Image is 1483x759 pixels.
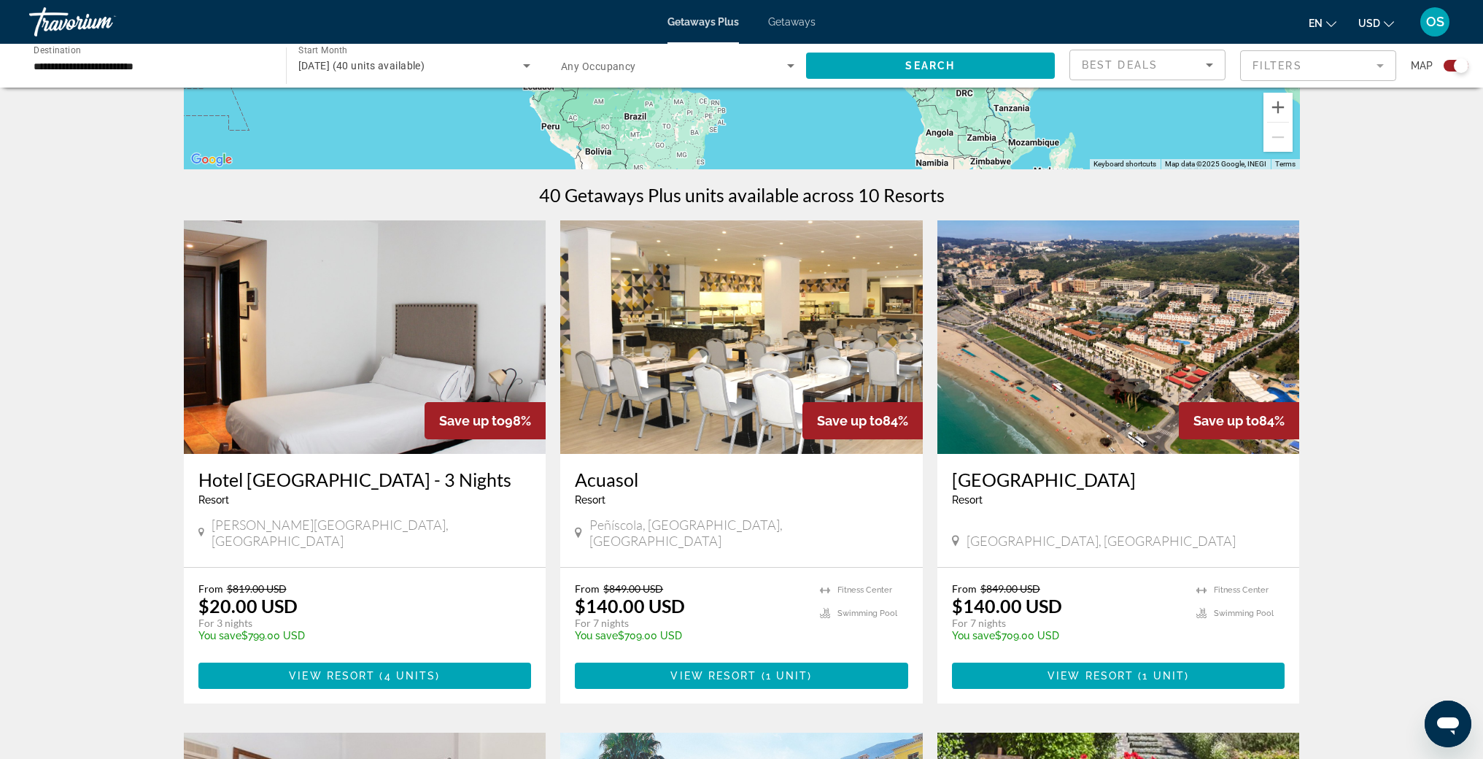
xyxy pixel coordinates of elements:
[1214,609,1274,618] span: Swimming Pool
[1240,50,1396,82] button: Filter
[1082,59,1158,71] span: Best Deals
[670,670,756,682] span: View Resort
[198,494,229,506] span: Resort
[198,630,241,642] span: You save
[766,670,808,682] span: 1 unit
[1425,701,1471,747] iframe: Button to launch messaging window
[575,494,605,506] span: Resort
[289,670,375,682] span: View Resort
[1275,160,1296,168] a: Terms (opens in new tab)
[952,494,983,506] span: Resort
[227,582,287,595] span: $819.00 USD
[1134,670,1189,682] span: ( )
[1142,670,1185,682] span: 1 unit
[375,670,440,682] span: ( )
[1082,56,1213,74] mat-select: Sort by
[212,517,531,549] span: [PERSON_NAME][GEOGRAPHIC_DATA], [GEOGRAPHIC_DATA]
[198,617,517,630] p: For 3 nights
[952,582,977,595] span: From
[952,617,1182,630] p: For 7 nights
[1179,402,1299,439] div: 84%
[1309,18,1323,29] span: en
[837,585,892,595] span: Fitness Center
[539,184,945,206] h1: 40 Getaways Plus units available across 10 Resorts
[952,663,1285,689] button: View Resort(1 unit)
[952,630,1182,642] p: $709.00 USD
[768,16,816,28] a: Getaways
[187,150,236,169] a: Open this area in Google Maps (opens a new window)
[837,609,897,618] span: Swimming Pool
[589,517,908,549] span: Peñíscola, [GEOGRAPHIC_DATA], [GEOGRAPHIC_DATA]
[1309,12,1336,34] button: Change language
[1193,413,1259,428] span: Save up to
[575,595,685,617] p: $140.00 USD
[184,220,546,454] img: RW89I01X.jpg
[1214,585,1269,595] span: Fitness Center
[967,533,1236,549] span: [GEOGRAPHIC_DATA], [GEOGRAPHIC_DATA]
[937,220,1300,454] img: 2579E03X.jpg
[298,60,425,72] span: [DATE] (40 units available)
[952,595,1062,617] p: $140.00 USD
[34,45,81,55] span: Destination
[817,413,883,428] span: Save up to
[1263,93,1293,122] button: Zoom in
[1358,18,1380,29] span: USD
[1358,12,1394,34] button: Change currency
[575,617,805,630] p: For 7 nights
[1426,15,1444,29] span: OS
[298,45,347,55] span: Start Month
[1165,160,1266,168] span: Map data ©2025 Google, INEGI
[198,663,532,689] button: View Resort(4 units)
[980,582,1040,595] span: $849.00 USD
[29,3,175,41] a: Travorium
[1093,159,1156,169] button: Keyboard shortcuts
[1263,123,1293,152] button: Zoom out
[575,630,805,642] p: $709.00 USD
[575,630,618,642] span: You save
[384,670,436,682] span: 4 units
[425,402,546,439] div: 98%
[561,61,636,72] span: Any Occupancy
[667,16,739,28] a: Getaways Plus
[952,630,995,642] span: You save
[905,60,955,72] span: Search
[198,582,223,595] span: From
[603,582,663,595] span: $849.00 USD
[952,469,1285,490] a: [GEOGRAPHIC_DATA]
[198,469,532,490] a: Hotel [GEOGRAPHIC_DATA] - 3 Nights
[757,670,813,682] span: ( )
[575,663,908,689] button: View Resort(1 unit)
[802,402,923,439] div: 84%
[1048,670,1134,682] span: View Resort
[198,630,517,642] p: $799.00 USD
[187,150,236,169] img: Google
[1416,7,1454,37] button: User Menu
[439,413,505,428] span: Save up to
[806,53,1056,79] button: Search
[575,582,600,595] span: From
[575,469,908,490] a: Acuasol
[1411,55,1433,76] span: Map
[560,220,923,454] img: 2970O01X.jpg
[198,595,298,617] p: $20.00 USD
